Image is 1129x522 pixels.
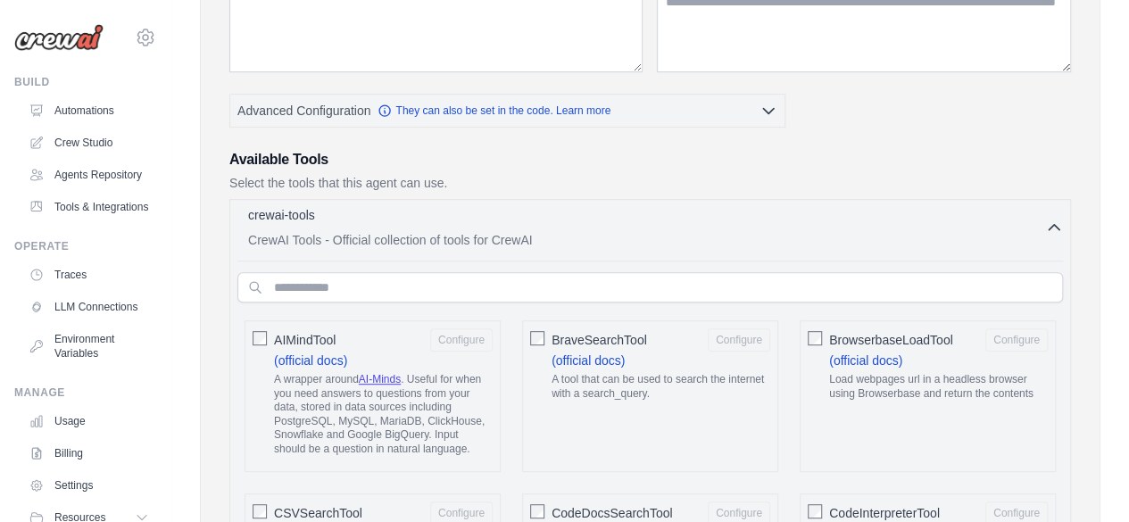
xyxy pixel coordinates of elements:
[552,373,770,401] p: A tool that can be used to search the internet with a search_query.
[248,206,315,224] p: crewai-tools
[237,206,1063,249] button: crewai-tools CrewAI Tools - Official collection of tools for CrewAI
[274,504,362,522] span: CSVSearchTool
[14,239,156,253] div: Operate
[829,373,1048,401] p: Load webpages url in a headless browser using Browserbase and return the contents
[359,373,401,385] a: AI-Minds
[229,149,1071,170] h3: Available Tools
[985,328,1048,352] button: BrowserbaseLoadTool (official docs) Load webpages url in a headless browser using Browserbase and...
[829,353,902,368] a: (official docs)
[21,161,156,189] a: Agents Repository
[552,504,672,522] span: CodeDocsSearchTool
[237,102,370,120] span: Advanced Configuration
[14,385,156,400] div: Manage
[378,104,610,118] a: They can also be set in the code. Learn more
[274,373,493,457] p: A wrapper around . Useful for when you need answers to questions from your data, stored in data s...
[21,471,156,500] a: Settings
[21,193,156,221] a: Tools & Integrations
[21,439,156,468] a: Billing
[274,331,336,349] span: AIMindTool
[21,128,156,157] a: Crew Studio
[430,328,493,352] button: AIMindTool (official docs) A wrapper aroundAI-Minds. Useful for when you need answers to question...
[552,331,647,349] span: BraveSearchTool
[14,24,104,51] img: Logo
[21,261,156,289] a: Traces
[21,96,156,125] a: Automations
[230,95,784,127] button: Advanced Configuration They can also be set in the code. Learn more
[229,174,1071,192] p: Select the tools that this agent can use.
[21,325,156,368] a: Environment Variables
[14,75,156,89] div: Build
[21,293,156,321] a: LLM Connections
[708,328,770,352] button: BraveSearchTool (official docs) A tool that can be used to search the internet with a search_query.
[829,504,940,522] span: CodeInterpreterTool
[829,331,953,349] span: BrowserbaseLoadTool
[274,353,347,368] a: (official docs)
[552,353,625,368] a: (official docs)
[248,231,1045,249] p: CrewAI Tools - Official collection of tools for CrewAI
[21,407,156,435] a: Usage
